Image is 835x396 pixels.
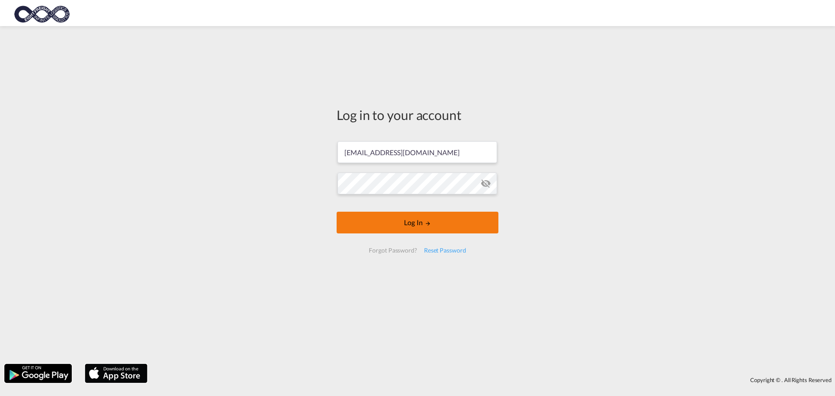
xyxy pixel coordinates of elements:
div: Log in to your account [337,106,498,124]
div: Forgot Password? [365,243,420,258]
div: Copyright © . All Rights Reserved [152,373,835,387]
img: google.png [3,363,73,384]
md-icon: icon-eye-off [481,178,491,189]
input: Enter email/phone number [337,141,497,163]
div: Reset Password [421,243,470,258]
img: c818b980817911efbdc1a76df449e905.png [13,3,72,23]
img: apple.png [84,363,148,384]
button: LOGIN [337,212,498,233]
